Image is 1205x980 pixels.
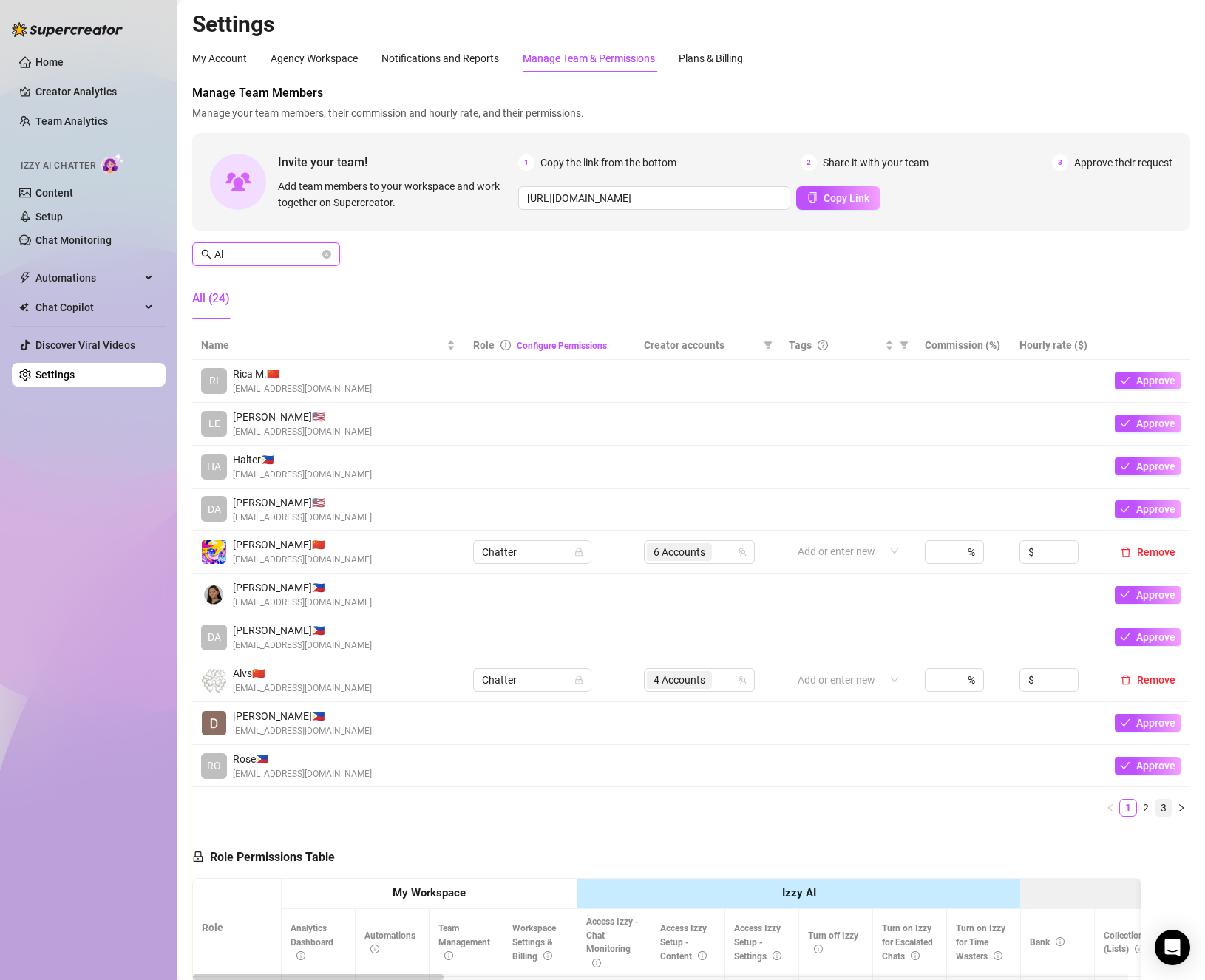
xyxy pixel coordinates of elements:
[698,951,707,960] span: info-circle
[586,916,639,969] span: Access Izzy - Chat Monitoring
[233,452,372,468] span: Halter 🇵🇭
[592,959,601,967] span: info-circle
[1137,546,1175,558] span: Remove
[233,425,372,439] span: [EMAIL_ADDRESS][DOMAIN_NAME]
[1177,803,1186,812] span: right
[202,540,226,564] img: Juna
[738,548,747,557] span: team
[192,50,247,67] div: My Account
[233,468,372,482] span: [EMAIL_ADDRESS][DOMAIN_NAME]
[1102,799,1119,817] button: left
[233,579,372,596] span: [PERSON_NAME] 🇵🇭
[19,272,31,284] span: thunderbolt
[1115,415,1181,432] button: Approve
[814,945,823,953] span: info-circle
[679,50,743,67] div: Plans & Billing
[192,105,1190,121] span: Manage your team members, their commission and hourly rate, and their permissions.
[35,56,64,68] a: Home
[738,676,747,684] span: team
[1120,418,1130,429] span: check
[1074,154,1172,171] span: Approve their request
[35,80,154,103] a: Creator Analytics
[233,681,372,695] span: [EMAIL_ADDRESS][DOMAIN_NAME]
[1120,632,1130,642] span: check
[1052,154,1068,171] span: 3
[233,767,372,781] span: [EMAIL_ADDRESS][DOMAIN_NAME]
[233,366,372,382] span: Rica M. 🇨🇳
[1119,799,1137,817] li: 1
[911,951,920,960] span: info-circle
[517,341,607,351] a: Configure Permissions
[208,629,221,645] span: DA
[202,711,226,735] img: Dale Andre Aparecio
[801,154,817,171] span: 2
[1115,457,1181,475] button: Approve
[1120,375,1130,386] span: check
[647,543,712,561] span: 6 Accounts
[1120,461,1130,472] span: check
[897,334,912,356] span: filter
[956,923,1005,962] span: Turn on Izzy for Time Wasters
[1136,760,1175,772] span: Approve
[1106,803,1115,812] span: left
[734,923,781,962] span: Access Izzy Setup - Settings
[1115,757,1181,775] button: Approve
[1011,331,1106,360] th: Hourly rate ($)
[518,154,534,171] span: 1
[1120,504,1130,514] span: check
[543,951,552,960] span: info-circle
[1115,628,1181,646] button: Approve
[202,582,226,607] img: Marvie Zalzos
[473,339,495,351] span: Role
[807,192,818,203] span: copy
[364,930,415,955] span: Automations
[214,246,319,262] input: Search members
[660,923,707,962] span: Access Izzy Setup - Content
[818,340,828,350] span: question-circle
[208,415,220,432] span: LE
[35,234,112,246] a: Chat Monitoring
[882,923,933,962] span: Turn on Izzy for Escalated Chats
[207,458,221,474] span: HA
[438,923,490,962] span: Team Management
[1104,930,1148,955] span: Collections (Lists)
[500,340,511,350] span: info-circle
[233,511,372,525] span: [EMAIL_ADDRESS][DOMAIN_NAME]
[900,341,909,350] span: filter
[574,676,583,684] span: lock
[278,153,518,171] span: Invite your team!
[1172,799,1190,817] button: right
[1120,760,1130,771] span: check
[192,10,1190,38] h2: Settings
[233,382,372,396] span: [EMAIL_ADDRESS][DOMAIN_NAME]
[1102,799,1119,817] li: Previous Page
[512,923,556,962] span: Workspace Settings & Billing
[370,945,379,953] span: info-circle
[824,192,869,204] span: Copy Link
[523,50,655,67] div: Manage Team & Permissions
[35,369,75,381] a: Settings
[291,923,333,962] span: Analytics Dashboard
[808,930,858,955] span: Turn off Izzy
[1136,460,1175,472] span: Approve
[19,302,29,313] img: Chat Copilot
[35,266,140,290] span: Automations
[233,665,372,681] span: Alvs 🇨🇳
[1137,799,1155,817] li: 2
[1137,674,1175,686] span: Remove
[1030,937,1065,947] span: Bank
[192,331,464,360] th: Name
[994,951,1002,960] span: info-circle
[233,596,372,610] span: [EMAIL_ADDRESS][DOMAIN_NAME]
[1121,675,1131,685] span: delete
[761,334,775,356] span: filter
[208,501,221,517] span: DA
[233,622,372,639] span: [PERSON_NAME] 🇵🇭
[233,553,372,567] span: [EMAIL_ADDRESS][DOMAIN_NAME]
[12,22,123,37] img: logo-BBDzfeDw.svg
[1172,799,1190,817] li: Next Page
[233,724,372,738] span: [EMAIL_ADDRESS][DOMAIN_NAME]
[823,154,929,171] span: Share it with your team
[1115,500,1181,518] button: Approve
[482,669,583,691] span: Chatter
